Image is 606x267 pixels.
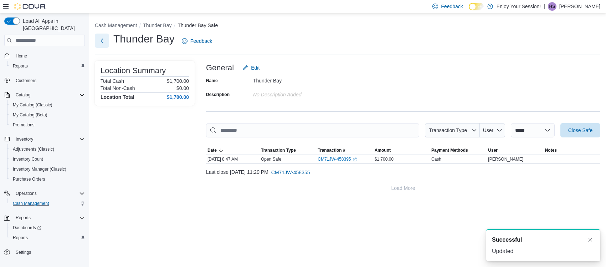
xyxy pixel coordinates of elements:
[13,135,36,143] button: Inventory
[375,147,391,153] span: Amount
[10,165,85,173] span: Inventory Manager (Classic)
[1,134,88,144] button: Inventory
[13,122,35,128] span: Promotions
[318,156,356,162] a: CM71JW-458395External link
[16,78,36,84] span: Customers
[13,213,34,222] button: Reports
[16,191,37,196] span: Operations
[253,89,349,97] div: No Description added
[207,147,217,153] span: Date
[10,233,85,242] span: Reports
[492,236,522,244] span: Successful
[548,2,556,11] div: Harley Splett
[10,111,50,119] a: My Catalog (Beta)
[10,145,85,153] span: Adjustments (Classic)
[488,156,523,162] span: [PERSON_NAME]
[16,250,31,255] span: Settings
[469,3,484,10] input: Dark Mode
[13,112,47,118] span: My Catalog (Beta)
[10,223,44,232] a: Dashboards
[13,213,85,222] span: Reports
[7,223,88,233] a: Dashboards
[431,156,441,162] div: Cash
[483,127,494,133] span: User
[176,85,189,91] p: $0.00
[206,155,260,163] div: [DATE] 8:47 AM
[10,165,69,173] a: Inventory Manager (Classic)
[10,101,55,109] a: My Catalog (Classic)
[13,146,54,152] span: Adjustments (Classic)
[10,175,85,183] span: Purchase Orders
[101,66,166,75] h3: Location Summary
[7,144,88,154] button: Adjustments (Classic)
[1,213,88,223] button: Reports
[101,78,124,84] h6: Total Cash
[13,91,85,99] span: Catalog
[13,76,39,85] a: Customers
[14,3,46,10] img: Cova
[10,155,46,163] a: Inventory Count
[13,189,85,198] span: Operations
[1,75,88,86] button: Customers
[13,225,41,231] span: Dashboards
[20,17,85,32] span: Load All Apps in [GEOGRAPHIC_DATA]
[206,181,600,195] button: Load More
[7,174,88,184] button: Purchase Orders
[10,199,52,208] a: Cash Management
[375,156,394,162] span: $1,700.00
[13,201,49,206] span: Cash Management
[544,146,600,155] button: Notes
[13,156,43,162] span: Inventory Count
[559,2,600,11] p: [PERSON_NAME]
[10,223,85,232] span: Dashboards
[16,215,31,221] span: Reports
[167,78,189,84] p: $1,700.00
[7,164,88,174] button: Inventory Manager (Classic)
[13,91,33,99] button: Catalog
[253,75,349,84] div: Thunder Bay
[13,235,28,241] span: Reports
[13,248,85,257] span: Settings
[206,64,234,72] h3: General
[13,52,30,60] a: Home
[13,76,85,85] span: Customers
[10,62,31,70] a: Reports
[7,198,88,208] button: Cash Management
[190,37,212,45] span: Feedback
[441,3,463,10] span: Feedback
[391,185,415,192] span: Load More
[549,2,555,11] span: HS
[95,22,137,28] button: Cash Management
[425,123,480,137] button: Transaction Type
[179,34,215,48] a: Feedback
[10,121,37,129] a: Promotions
[16,92,30,98] span: Catalog
[251,64,260,71] span: Edit
[260,146,316,155] button: Transaction Type
[13,248,34,257] a: Settings
[7,110,88,120] button: My Catalog (Beta)
[261,156,281,162] p: Open Safe
[10,62,85,70] span: Reports
[353,157,357,162] svg: External link
[13,135,85,143] span: Inventory
[10,175,48,183] a: Purchase Orders
[101,85,135,91] h6: Total Non-Cash
[10,233,31,242] a: Reports
[206,92,230,97] label: Description
[101,94,134,100] h4: Location Total
[431,147,468,153] span: Payment Methods
[7,61,88,71] button: Reports
[568,127,592,134] span: Close Safe
[13,176,45,182] span: Purchase Orders
[1,188,88,198] button: Operations
[206,78,218,84] label: Name
[10,101,85,109] span: My Catalog (Classic)
[318,147,345,153] span: Transaction #
[560,123,600,137] button: Close Safe
[271,169,310,176] span: CM71JW-458355
[95,22,600,30] nav: An example of EuiBreadcrumbs
[1,247,88,257] button: Settings
[143,22,171,28] button: Thunder Bay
